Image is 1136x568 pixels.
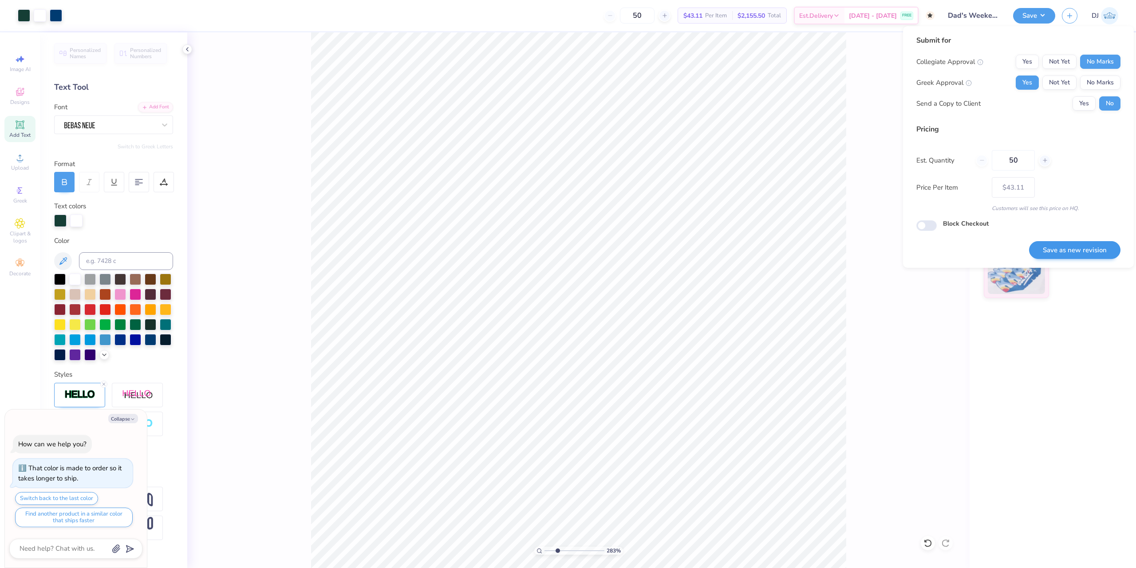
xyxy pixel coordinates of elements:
label: Font [54,102,67,112]
div: Submit for [916,35,1120,46]
span: Total [768,11,781,20]
label: Text colors [54,201,86,211]
button: Find another product in a similar color that ships faster [15,508,133,527]
button: Collapse [108,414,138,423]
span: Image AI [10,66,31,73]
div: Format [54,159,174,169]
span: Est. Delivery [799,11,833,20]
input: – – [992,150,1035,171]
button: Switch to Greek Letters [118,143,173,150]
label: Price Per Item [916,183,985,193]
span: Add Text [9,131,31,139]
img: Shadow [122,389,153,401]
div: Customers will see this price on HQ. [916,204,1120,212]
button: Save [1013,8,1055,24]
span: $43.11 [683,11,702,20]
span: Clipart & logos [4,230,35,244]
img: Standard [988,250,1045,294]
input: Untitled Design [941,7,1006,24]
label: Est. Quantity [916,155,969,166]
div: How can we help you? [18,440,87,449]
span: $2,155.50 [738,11,765,20]
img: Stroke [64,389,95,400]
span: Per Item [705,11,727,20]
span: Designs [10,99,30,106]
div: Pricing [916,124,1120,135]
button: Yes [1016,55,1039,69]
a: DJ [1092,7,1118,24]
button: No Marks [1080,55,1120,69]
div: Styles [54,369,173,380]
span: Upload [11,164,29,171]
button: No [1099,96,1120,111]
span: Personalized Names [70,47,101,60]
button: Save as new revision [1029,241,1120,259]
div: Add Font [138,102,173,112]
button: Yes [1073,96,1096,111]
div: Send a Copy to Client [916,99,981,109]
button: Yes [1016,75,1039,90]
div: Collegiate Approval [916,57,983,67]
label: Block Checkout [943,219,989,228]
img: Danyl Jon Ferrer [1101,7,1118,24]
div: Greek Approval [916,78,972,88]
span: Personalized Numbers [130,47,162,60]
span: DJ [1092,11,1099,21]
button: Switch back to the last color [15,492,98,505]
span: FREE [902,12,911,19]
input: e.g. 7428 c [79,252,173,270]
button: Not Yet [1042,55,1077,69]
input: – – [620,8,655,24]
span: Greek [13,197,27,204]
span: Decorate [9,270,31,277]
div: That color is made to order so it takes longer to ship. [18,464,122,483]
span: [DATE] - [DATE] [849,11,897,20]
button: No Marks [1080,75,1120,90]
div: Color [54,236,173,246]
span: 283 % [607,547,621,555]
button: Not Yet [1042,75,1077,90]
div: Text Tool [54,81,173,93]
